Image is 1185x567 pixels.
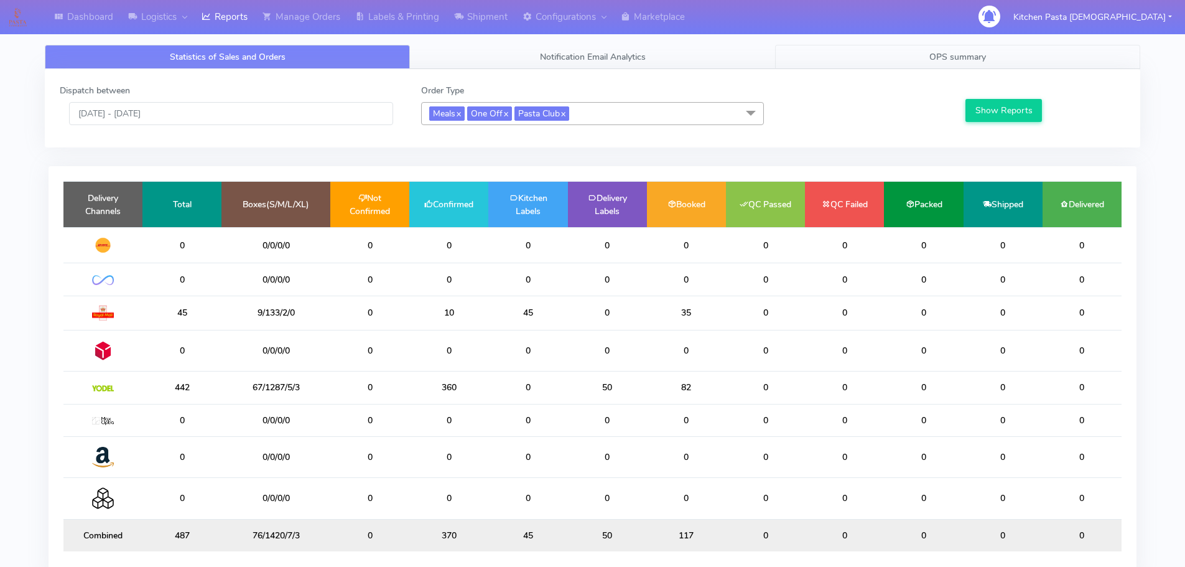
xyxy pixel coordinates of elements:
td: 0 [488,227,567,263]
td: Not Confirmed [330,182,409,227]
td: 0 [409,404,488,436]
button: Show Reports [965,99,1042,122]
td: 0 [330,372,409,404]
td: Shipped [964,182,1043,227]
td: 0 [330,330,409,371]
td: 0 [726,330,805,371]
td: 0 [964,296,1043,330]
img: DPD [92,340,114,362]
td: 0 [964,227,1043,263]
td: 35 [647,296,726,330]
td: 82 [647,372,726,404]
td: 370 [409,519,488,551]
img: Royal Mail [92,306,114,321]
td: 442 [142,372,221,404]
td: 0 [330,519,409,551]
td: 0 [142,227,221,263]
td: 0 [488,263,567,296]
td: 0 [884,436,963,477]
td: 0 [884,227,963,263]
td: 0 [726,478,805,519]
td: Delivery Labels [568,182,647,227]
td: 0 [568,404,647,436]
td: 0 [647,263,726,296]
td: 0 [964,404,1043,436]
td: 0 [884,330,963,371]
td: 0 [647,330,726,371]
td: 0 [330,404,409,436]
input: Pick the Daterange [69,102,393,125]
td: 45 [142,296,221,330]
td: 0 [884,478,963,519]
img: OnFleet [92,275,114,286]
td: 0 [142,330,221,371]
img: DHL [92,237,114,253]
td: 0 [805,330,884,371]
td: 0 [488,436,567,477]
td: 0 [142,404,221,436]
td: 0 [409,436,488,477]
td: 0 [726,263,805,296]
td: 0 [964,330,1043,371]
td: QC Passed [726,182,805,227]
td: 0 [1043,296,1122,330]
td: 45 [488,519,567,551]
td: Booked [647,182,726,227]
span: Statistics of Sales and Orders [170,51,286,63]
label: Order Type [421,84,464,97]
td: 0 [409,330,488,371]
td: 0 [142,436,221,477]
a: x [503,106,508,119]
td: 0 [330,436,409,477]
td: 0 [647,227,726,263]
td: 0 [647,436,726,477]
td: 0 [409,227,488,263]
td: 0 [726,519,805,551]
td: 45 [488,296,567,330]
td: 0 [488,372,567,404]
td: 0 [964,436,1043,477]
img: Yodel [92,385,114,391]
td: 0 [488,404,567,436]
span: Pasta Club [514,106,569,121]
td: 0 [805,436,884,477]
img: Amazon [92,446,114,468]
td: 0 [805,372,884,404]
td: 0/0/0/0 [221,263,330,296]
td: 0/0/0/0 [221,404,330,436]
td: 0 [884,296,963,330]
td: 360 [409,372,488,404]
span: Meals [429,106,465,121]
ul: Tabs [45,45,1140,69]
td: 0 [964,519,1043,551]
td: Kitchen Labels [488,182,567,227]
td: Boxes(S/M/L/XL) [221,182,330,227]
td: 0 [568,330,647,371]
td: 0 [805,227,884,263]
td: 0 [568,296,647,330]
td: 0 [568,478,647,519]
td: 50 [568,519,647,551]
td: 0 [964,372,1043,404]
td: 0 [1043,478,1122,519]
td: 0 [1043,404,1122,436]
img: MaxOptra [92,417,114,426]
td: 10 [409,296,488,330]
td: 0 [884,372,963,404]
label: Dispatch between [60,84,130,97]
td: 0 [488,330,567,371]
td: 0 [726,227,805,263]
td: 0 [488,478,567,519]
td: Combined [63,519,142,551]
td: 0 [1043,330,1122,371]
td: 9/133/2/0 [221,296,330,330]
td: Packed [884,182,963,227]
td: 0 [964,478,1043,519]
td: 0 [726,372,805,404]
td: 0 [330,296,409,330]
td: 0 [1043,519,1122,551]
td: 0/0/0/0 [221,330,330,371]
td: 0 [647,478,726,519]
td: 0 [1043,227,1122,263]
td: 0 [1043,372,1122,404]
